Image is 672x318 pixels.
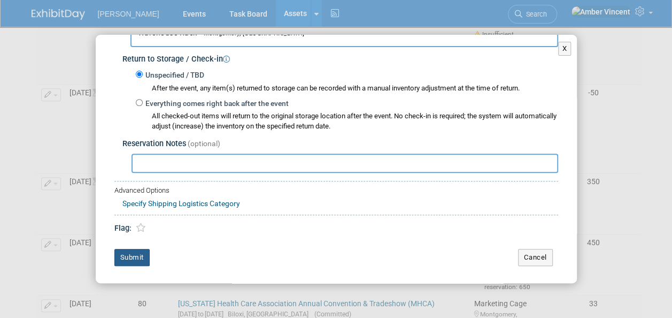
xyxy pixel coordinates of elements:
div: Return to Storage / Check-in [122,47,558,65]
div: All checked-out items will return to the original storage location after the event. No check-in i... [152,111,558,132]
span: Flag: [114,224,132,233]
a: Specify Shipping Logistics Category [122,199,240,208]
label: Everything comes right back after the event [143,99,289,109]
button: X [558,42,571,56]
span: Montgomery, [GEOGRAPHIC_DATA] [197,30,305,37]
button: Submit [114,249,150,266]
span: Reservation Notes [122,139,186,148]
button: Cancel [518,249,553,266]
span: Warehouse Rack [138,28,305,37]
div: Advanced Options [114,186,558,196]
label: Unspecified / TBD [143,70,204,81]
span: (optional) [188,139,220,148]
div: After the event, any item(s) returned to storage can be recorded with a manual inventory adjustme... [136,81,558,94]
